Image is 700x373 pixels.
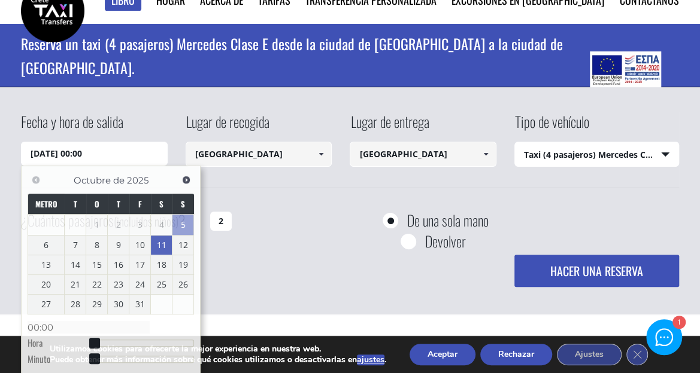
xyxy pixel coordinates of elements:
[71,279,80,290] font: 21
[73,239,78,250] font: 7
[151,275,172,294] a: 25
[21,33,563,78] font: Reserva un taxi (4 pasajeros) Mercedes Clase E desde la ciudad de [GEOGRAPHIC_DATA] a la ciudad d...
[677,318,680,328] font: 1
[151,255,172,274] a: 18
[71,298,80,310] font: 28
[92,279,102,290] font: 22
[129,236,150,255] a: 10
[557,344,622,365] button: Ajustes
[350,142,496,167] input: Seleccione el lugar de entrega
[186,142,332,167] input: Seleccione el lugar de recogida
[410,344,475,365] button: Aceptar
[41,279,51,290] font: 20
[138,198,142,210] span: Viernes
[138,219,143,230] font: 3
[480,344,552,365] button: Rechazar
[575,348,604,360] font: Ajustes
[35,198,57,210] span: Lunes
[114,259,123,270] font: 16
[135,259,145,270] font: 17
[28,336,43,349] font: Hora
[498,348,534,360] font: Rechazar
[129,275,150,294] a: 24
[95,219,99,230] font: 1
[135,298,145,310] font: 31
[116,239,121,250] font: 9
[172,255,193,274] a: 19
[178,279,188,290] font: 26
[74,198,77,210] span: Martes
[86,236,107,255] a: 8
[108,275,129,294] a: 23
[476,142,496,167] a: Mostrar todos los artículos
[113,175,149,186] font: de 2025
[515,111,589,132] font: Tipo de vehículo
[357,354,384,365] font: ajustes
[28,295,64,314] a: 27
[181,198,185,210] span: Domingo
[92,259,102,270] font: 15
[41,259,51,270] font: 13
[108,255,129,274] a: 16
[159,198,163,210] font: S
[95,239,99,250] font: 8
[117,198,120,210] font: T
[157,279,166,290] font: 25
[41,298,51,310] font: 27
[65,295,86,314] a: 28
[138,198,142,210] font: F
[159,198,163,210] span: Sábado
[384,354,386,365] font: .
[178,172,194,188] a: Próximo
[86,295,107,314] a: 29
[65,236,86,255] a: 7
[425,230,465,252] font: Devolver
[151,236,172,255] a: 11
[357,354,384,365] button: ajustes
[172,215,193,235] a: 5
[92,298,102,310] font: 29
[135,239,145,250] font: 10
[21,111,123,132] font: Fecha y hora de salida
[28,352,50,365] font: Minuto
[44,239,49,250] font: 6
[28,275,64,294] a: 20
[65,255,86,274] a: 14
[117,198,120,210] span: Jueves
[135,279,145,290] font: 24
[159,219,164,230] font: 4
[74,198,77,210] font: T
[157,259,166,270] font: 18
[157,239,166,250] font: 11
[35,198,57,210] font: METRO
[186,111,269,132] font: Lugar de recogida
[28,172,44,188] a: Anterior
[407,209,488,231] font: De una sola mano
[428,348,457,360] font: Aceptar
[95,198,99,210] span: Miércoles
[181,198,185,210] font: S
[108,236,129,255] a: 9
[65,275,86,294] a: 21
[178,259,188,270] font: 19
[116,219,121,230] font: 2
[50,354,357,365] font: Puede obtener más información sobre qué cookies utilizamos o desactivarlas en
[114,279,123,290] font: 23
[626,344,648,365] button: Cerrar el banner de cookies del RGPD
[350,111,429,132] font: Lugar de entrega
[514,255,679,287] button: HACER UNA RESERVA
[95,198,99,210] font: O
[172,275,193,294] a: 26
[172,236,193,255] a: 12
[129,295,150,314] a: 31
[86,275,107,294] a: 22
[28,236,64,255] a: 6
[129,255,150,274] a: 17
[74,175,111,186] font: Octubre
[28,255,64,274] a: 13
[108,295,129,314] a: 30
[71,259,80,270] font: 14
[178,239,188,250] font: 12
[550,262,643,280] font: HACER UNA RESERVA
[181,219,186,230] font: 5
